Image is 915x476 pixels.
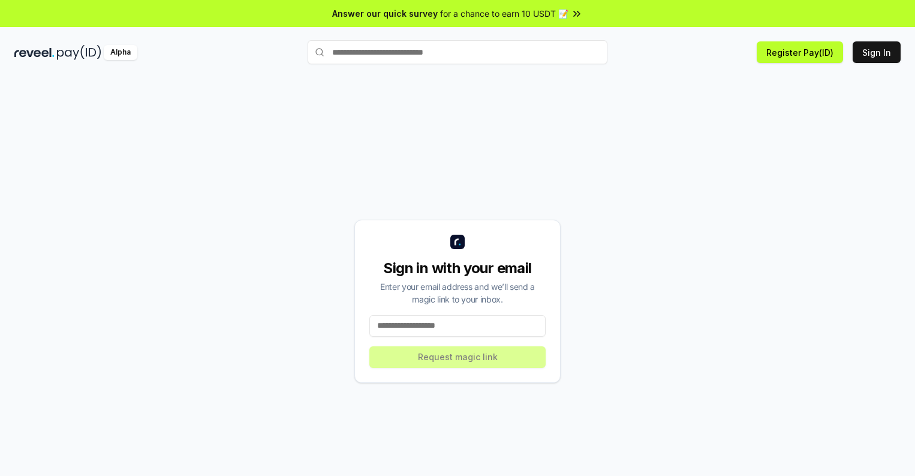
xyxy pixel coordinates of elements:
img: pay_id [57,45,101,60]
img: reveel_dark [14,45,55,60]
span: Answer our quick survey [332,7,438,20]
span: for a chance to earn 10 USDT 📝 [440,7,568,20]
div: Sign in with your email [369,259,546,278]
img: logo_small [450,235,465,249]
button: Sign In [853,41,901,63]
div: Alpha [104,45,137,60]
div: Enter your email address and we’ll send a magic link to your inbox. [369,280,546,306]
button: Register Pay(ID) [757,41,843,63]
